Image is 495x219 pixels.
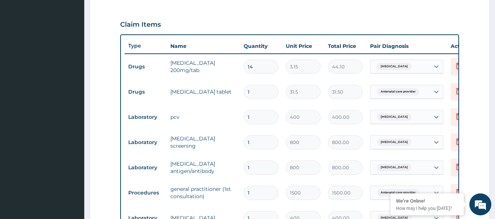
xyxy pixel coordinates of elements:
img: d_794563401_company_1708531726252_794563401 [14,37,30,55]
textarea: Type your message and hit 'Enter' [4,143,140,169]
td: [MEDICAL_DATA] tablet [167,84,240,99]
span: We're online! [43,64,101,138]
span: [MEDICAL_DATA] [377,164,411,171]
div: Chat with us now [38,41,123,50]
th: Actions [447,39,484,53]
h3: Claim Items [120,21,161,29]
th: Quantity [240,39,282,53]
th: Name [167,39,240,53]
td: Drugs [125,85,167,99]
div: We're Online! [396,197,458,204]
th: Total Price [324,39,366,53]
div: Minimize live chat window [120,4,138,21]
td: Laboratory [125,110,167,124]
td: Laboratory [125,136,167,149]
th: Type [125,39,167,53]
span: [MEDICAL_DATA] [377,139,411,146]
span: [MEDICAL_DATA] [377,113,411,121]
td: Laboratory [125,161,167,174]
th: Pair Diagnosis [366,39,447,53]
span: Antenatal care provider [377,88,419,95]
span: Antenatal care provider [377,189,419,196]
th: Unit Price [282,39,324,53]
td: [MEDICAL_DATA] antigen/antibody [167,156,240,178]
p: How may I help you today? [396,205,458,211]
td: Procedures [125,186,167,200]
td: [MEDICAL_DATA] 200mg/tab [167,56,240,78]
span: [MEDICAL_DATA] [377,63,411,70]
td: [MEDICAL_DATA] screening [167,131,240,153]
td: Drugs [125,60,167,73]
td: general practitioner (1st consultation) [167,182,240,204]
td: pcv [167,110,240,124]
